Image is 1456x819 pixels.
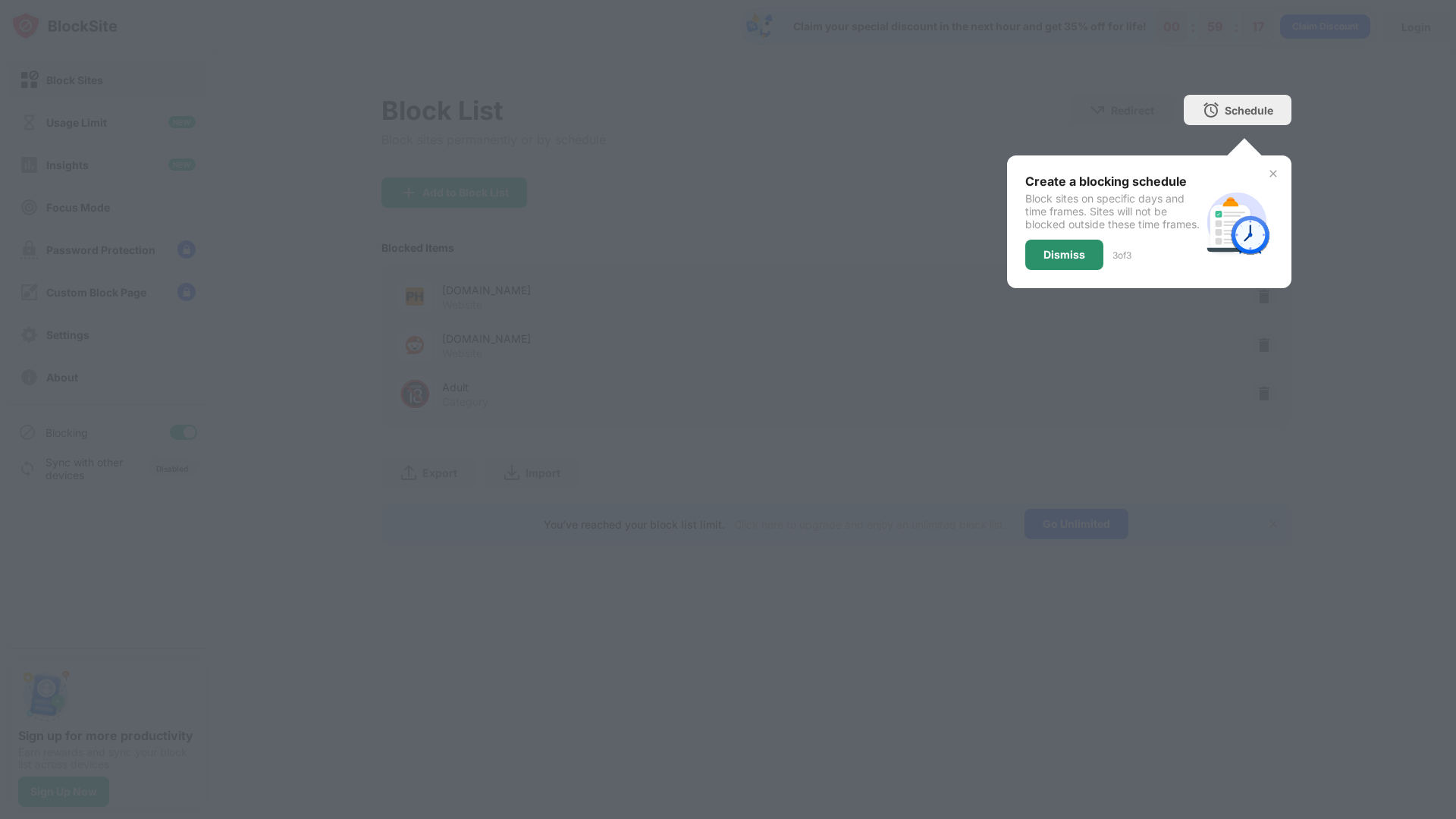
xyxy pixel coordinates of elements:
[1112,249,1131,261] div: 3 of 3
[1043,249,1085,261] div: Dismiss
[1267,168,1279,180] img: x-button.svg
[1225,104,1273,117] div: Schedule
[1025,192,1200,231] div: Block sites on specific days and time frames. Sites will not be blocked outside these time frames.
[1025,174,1200,189] div: Create a blocking schedule
[1200,186,1273,259] img: schedule.svg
